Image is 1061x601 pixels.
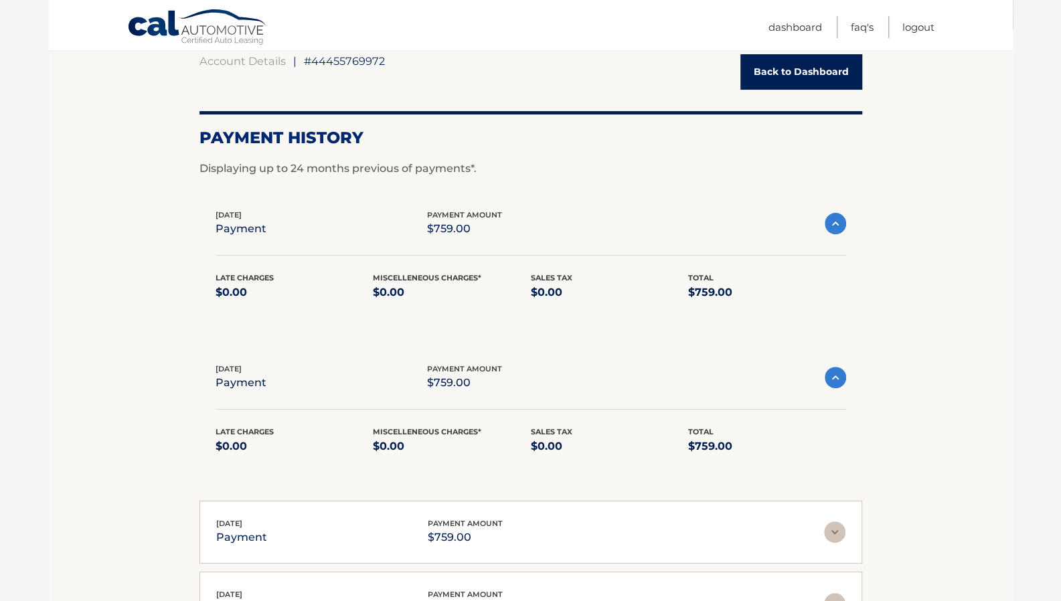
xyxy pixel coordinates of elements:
[688,427,714,436] span: Total
[216,283,374,302] p: $0.00
[427,364,502,373] span: payment amount
[688,273,714,282] span: Total
[531,273,572,282] span: Sales Tax
[373,283,531,302] p: $0.00
[216,528,267,547] p: payment
[293,54,297,68] span: |
[740,54,862,90] a: Back to Dashboard
[427,210,502,220] span: payment amount
[902,16,934,38] a: Logout
[216,590,242,599] span: [DATE]
[199,161,862,177] p: Displaying up to 24 months previous of payments*.
[688,283,846,302] p: $759.00
[304,54,385,68] span: #44455769972
[531,283,689,302] p: $0.00
[373,427,481,436] span: Miscelleneous Charges*
[851,16,874,38] a: FAQ's
[768,16,822,38] a: Dashboard
[216,273,274,282] span: Late Charges
[216,220,266,238] p: payment
[216,210,242,220] span: [DATE]
[373,273,481,282] span: Miscelleneous Charges*
[825,367,846,388] img: accordion-active.svg
[427,220,502,238] p: $759.00
[216,427,274,436] span: Late Charges
[428,528,503,547] p: $759.00
[427,373,502,392] p: $759.00
[216,373,266,392] p: payment
[216,437,374,456] p: $0.00
[199,128,862,148] h2: Payment History
[531,437,689,456] p: $0.00
[373,437,531,456] p: $0.00
[688,437,846,456] p: $759.00
[199,54,286,68] a: Account Details
[127,9,268,48] a: Cal Automotive
[428,519,503,528] span: payment amount
[428,590,503,599] span: payment amount
[216,364,242,373] span: [DATE]
[824,521,845,543] img: accordion-rest.svg
[216,519,242,528] span: [DATE]
[531,427,572,436] span: Sales Tax
[825,213,846,234] img: accordion-active.svg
